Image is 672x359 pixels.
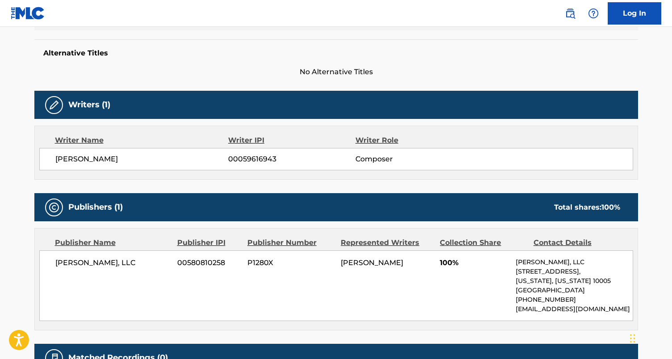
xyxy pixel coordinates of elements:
div: Writer Name [55,135,229,146]
h5: Alternative Titles [43,49,629,58]
span: [PERSON_NAME] [341,258,403,267]
span: 100% [440,258,509,268]
h5: Writers (1) [68,100,110,110]
div: Help [584,4,602,22]
span: No Alternative Titles [34,67,638,77]
h5: Publishers (1) [68,202,123,212]
span: 00580810258 [177,258,241,268]
a: Public Search [561,4,579,22]
p: [PERSON_NAME], LLC [516,258,632,267]
div: Represented Writers [341,237,433,248]
span: Composer [355,154,471,165]
span: 00059616943 [228,154,355,165]
img: Publishers [49,202,59,213]
div: Drag [630,325,635,352]
p: [PHONE_NUMBER] [516,295,632,304]
div: Writer Role [355,135,471,146]
span: 100 % [601,203,620,211]
div: Contact Details [534,237,620,248]
img: help [588,8,599,19]
p: [US_STATE], [US_STATE] 10005 [516,276,632,286]
span: [PERSON_NAME], LLC [55,258,171,268]
a: Log In [608,2,661,25]
span: [PERSON_NAME] [55,154,229,165]
span: P1280X [247,258,334,268]
div: Publisher IPI [177,237,241,248]
img: search [565,8,576,19]
div: Publisher Name [55,237,171,248]
div: Collection Share [440,237,526,248]
img: MLC Logo [11,7,45,20]
p: [STREET_ADDRESS], [516,267,632,276]
p: [GEOGRAPHIC_DATA] [516,286,632,295]
div: Total shares: [554,202,620,213]
p: [EMAIL_ADDRESS][DOMAIN_NAME] [516,304,632,314]
iframe: Chat Widget [627,316,672,359]
img: Writers [49,100,59,110]
div: Writer IPI [228,135,355,146]
div: Publisher Number [247,237,334,248]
